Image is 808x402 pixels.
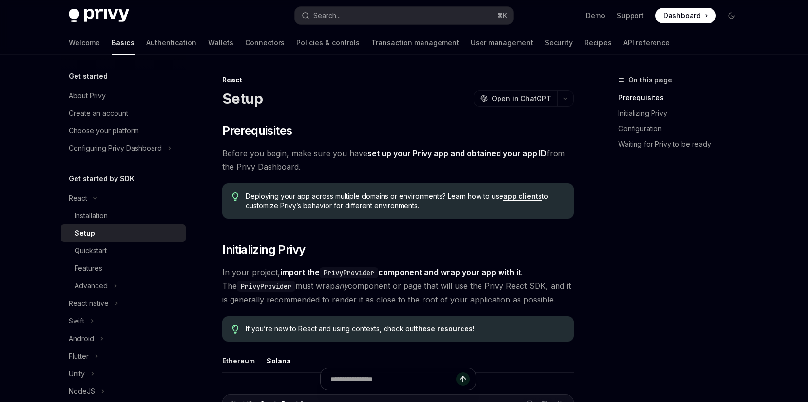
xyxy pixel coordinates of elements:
[75,280,108,292] div: Advanced
[320,267,378,278] code: PrivyProvider
[222,242,305,258] span: Initializing Privy
[222,75,574,85] div: React
[61,207,186,224] a: Installation
[222,349,255,372] div: Ethereum
[69,368,85,380] div: Unity
[618,105,747,121] a: Initializing Privy
[545,31,573,55] a: Security
[437,324,473,333] a: resources
[296,31,360,55] a: Policies & controls
[69,9,129,22] img: dark logo
[617,11,644,20] a: Support
[69,142,162,154] div: Configuring Privy Dashboard
[492,94,551,103] span: Open in ChatGPT
[61,224,186,242] a: Setup
[69,31,100,55] a: Welcome
[112,31,135,55] a: Basics
[61,87,186,104] a: About Privy
[61,140,186,157] button: Toggle Configuring Privy Dashboard section
[663,11,701,20] span: Dashboard
[222,123,292,139] span: Prerequisites
[61,260,186,277] a: Features
[61,312,186,330] button: Toggle Swift section
[655,8,716,23] a: Dashboard
[61,330,186,347] button: Toggle Android section
[69,333,94,344] div: Android
[69,192,87,204] div: React
[416,324,435,333] a: these
[69,173,135,184] h5: Get started by SDK
[69,315,84,327] div: Swift
[75,210,108,221] div: Installation
[61,122,186,140] a: Choose your platform
[69,350,89,362] div: Flutter
[208,31,233,55] a: Wallets
[618,137,747,152] a: Waiting for Privy to be ready
[456,372,470,386] button: Send message
[586,11,605,20] a: Demo
[69,385,95,397] div: NodeJS
[232,192,239,201] svg: Tip
[61,295,186,312] button: Toggle React native section
[222,146,574,174] span: Before you begin, make sure you have from the Privy Dashboard.
[222,90,263,107] h1: Setup
[371,31,459,55] a: Transaction management
[69,125,139,137] div: Choose your platform
[61,382,186,400] button: Toggle NodeJS section
[267,349,291,372] div: Solana
[232,325,239,334] svg: Tip
[295,7,513,24] button: Open search
[497,12,507,20] span: ⌘ K
[246,324,564,334] span: If you’re new to React and using contexts, check out !
[330,368,456,390] input: Ask a question...
[75,262,102,274] div: Features
[61,277,186,295] button: Toggle Advanced section
[61,242,186,260] a: Quickstart
[280,267,521,277] strong: import the component and wrap your app with it
[69,107,128,119] div: Create an account
[623,31,670,55] a: API reference
[237,281,295,292] code: PrivyProvider
[69,298,109,309] div: React native
[75,227,95,239] div: Setup
[61,104,186,122] a: Create an account
[69,70,108,82] h5: Get started
[724,8,739,23] button: Toggle dark mode
[69,90,106,101] div: About Privy
[584,31,612,55] a: Recipes
[61,365,186,382] button: Toggle Unity section
[503,192,542,201] a: app clients
[75,245,107,257] div: Quickstart
[628,74,672,86] span: On this page
[335,281,348,291] em: any
[146,31,196,55] a: Authentication
[618,90,747,105] a: Prerequisites
[245,31,285,55] a: Connectors
[367,148,547,159] a: set up your Privy app and obtained your app ID
[246,191,564,211] span: Deploying your app across multiple domains or environments? Learn how to use to customize Privy’s...
[474,90,557,107] button: Open in ChatGPT
[618,121,747,137] a: Configuration
[471,31,533,55] a: User management
[61,347,186,365] button: Toggle Flutter section
[61,189,186,207] button: Toggle React section
[313,10,341,21] div: Search...
[222,265,574,306] span: In your project, . The must wrap component or page that will use the Privy React SDK, and it is g...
